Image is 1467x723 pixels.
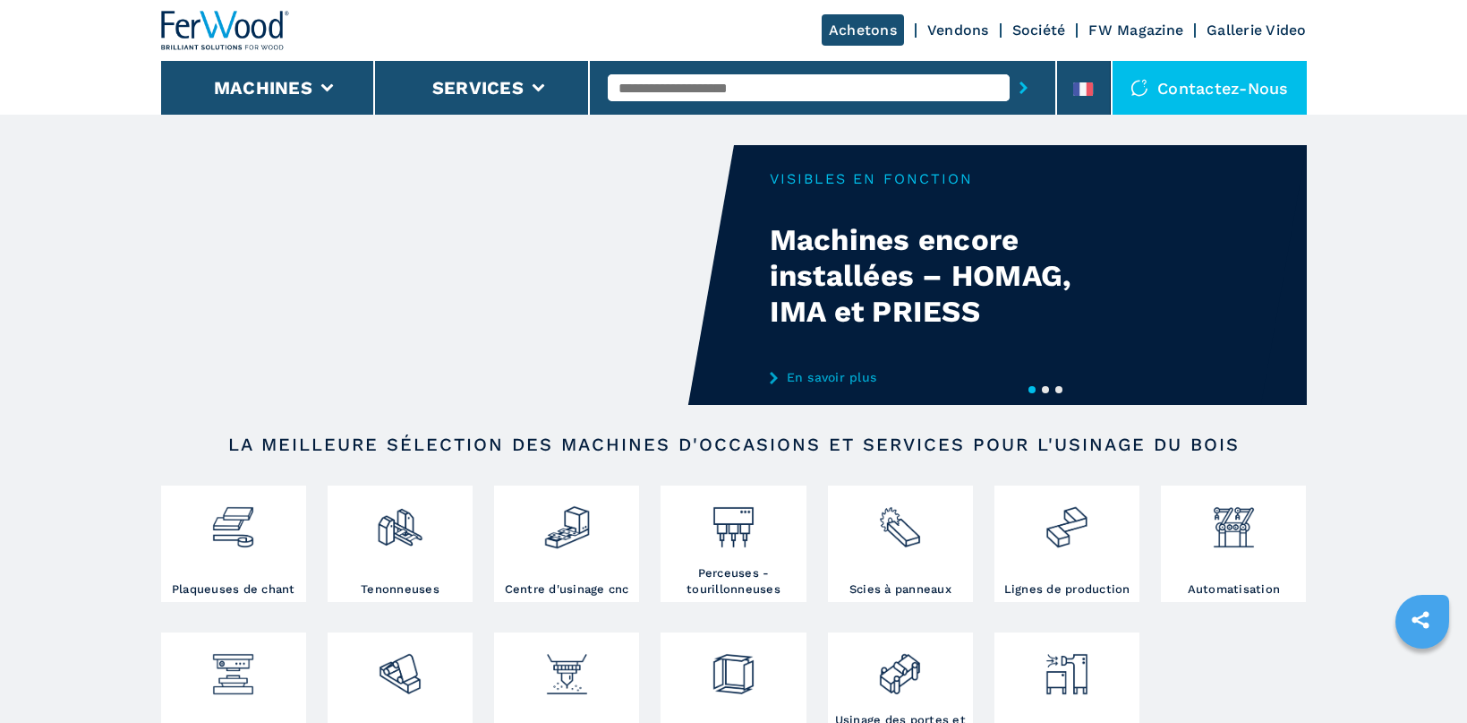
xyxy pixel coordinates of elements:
button: Services [432,77,524,99]
h3: Scies à panneaux [849,581,951,598]
a: Vendons [927,22,989,39]
h3: Centre d'usinage cnc [505,581,629,598]
h3: Perceuses - tourillonneuses [665,565,801,598]
a: Société [1012,22,1066,39]
img: Contactez-nous [1130,79,1148,97]
h3: Automatisation [1188,581,1281,598]
a: sharethis [1398,598,1443,642]
a: Achetons [822,14,904,46]
img: bordatrici_1.png [209,490,257,551]
img: lavorazione_porte_finestre_2.png [876,637,924,698]
button: 3 [1055,386,1062,393]
a: Scies à panneaux [828,486,973,602]
h3: Tenonneuses [361,581,439,598]
a: Plaqueuses de chant [161,486,306,602]
a: Lignes de production [994,486,1139,602]
a: Centre d'usinage cnc [494,486,639,602]
a: Tenonneuses [328,486,473,602]
video: Your browser does not support the video tag. [161,145,734,405]
img: aspirazione_1.png [1043,637,1090,698]
button: Machines [214,77,312,99]
img: linee_di_produzione_2.png [1043,490,1090,551]
img: centro_di_lavoro_cnc_2.png [543,490,591,551]
img: foratrici_inseritrici_2.png [710,490,757,551]
h3: Lignes de production [1004,581,1130,598]
img: pressa-strettoia.png [209,637,257,698]
h2: LA MEILLEURE SÉLECTION DES MACHINES D'OCCASIONS ET SERVICES POUR L'USINAGE DU BOIS [218,434,1250,455]
button: 1 [1028,386,1036,393]
a: En savoir plus [770,370,1121,384]
img: sezionatrici_2.png [876,490,924,551]
a: FW Magazine [1088,22,1183,39]
img: montaggio_imballaggio_2.png [710,637,757,698]
h3: Plaqueuses de chant [172,581,295,598]
a: Perceuses - tourillonneuses [661,486,806,602]
img: squadratrici_2.png [376,490,423,551]
a: Automatisation [1161,486,1306,602]
img: levigatrici_2.png [376,637,423,698]
a: Gallerie Video [1207,22,1307,39]
img: verniciatura_1.png [543,637,591,698]
button: submit-button [1010,67,1037,108]
img: automazione.png [1210,490,1258,551]
div: Contactez-nous [1113,61,1307,115]
button: 2 [1042,386,1049,393]
img: Ferwood [161,11,290,50]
